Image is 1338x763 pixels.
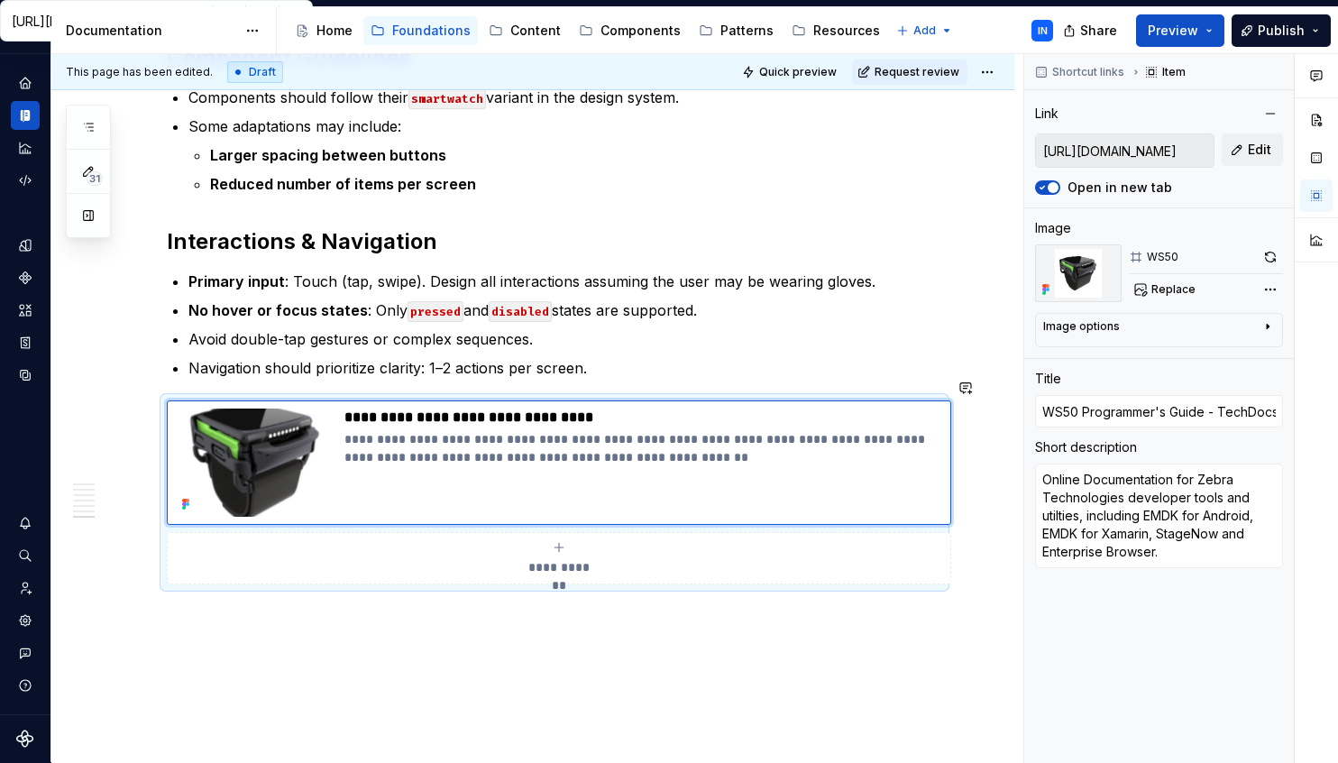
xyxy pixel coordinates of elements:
a: Design tokens [11,231,40,260]
code: pressed [408,301,463,322]
svg: Supernova Logo [16,730,34,748]
span: 31 [87,171,103,186]
a: Home [11,69,40,97]
a: Foundations [363,16,478,45]
button: Shortcut links [1030,60,1132,85]
a: Data sources [11,361,40,390]
img: e7740b2f-a599-4d0b-9a10-eca296227b89.png [1035,244,1122,302]
div: Patterns [720,22,774,40]
button: Preview [1136,14,1224,47]
div: Home [316,22,353,40]
a: Storybook stories [11,328,40,357]
div: IN [1038,23,1048,38]
span: This page has been edited. [66,65,213,79]
button: Add [891,18,958,43]
span: Preview [1148,22,1198,40]
button: Image options [1043,319,1275,341]
strong: Larger spacing between buttons [210,146,446,164]
label: Open in new tab [1068,179,1172,197]
a: Components [572,16,688,45]
a: Assets [11,296,40,325]
strong: No hover or focus states [188,301,368,319]
span: Shortcut links [1052,65,1124,79]
button: Replace [1129,277,1204,302]
div: WS50 [1147,250,1178,264]
a: Content [481,16,568,45]
button: Quick preview [737,60,845,85]
h2: Interactions & Navigation [167,227,942,256]
div: Page tree [288,13,887,49]
a: Settings [11,606,40,635]
button: Notifications [11,509,40,538]
div: Link [1035,105,1058,123]
p: : Only and states are supported. [188,299,942,321]
a: Analytics [11,133,40,162]
div: Foundations [392,22,471,40]
div: Draft [227,61,283,83]
a: Patterns [692,16,781,45]
button: Publish [1232,14,1331,47]
img: e7740b2f-a599-4d0b-9a10-eca296227b89.png [175,409,337,517]
button: Search ⌘K [11,541,40,570]
span: Share [1080,22,1117,40]
a: Code automation [11,166,40,195]
a: Components [11,263,40,292]
p: Some adaptations may include: [188,115,942,137]
textarea: Online Documentation for Zebra Technologies developer tools and utilties, including EMDK for Andr... [1035,464,1283,568]
div: Resources [813,22,880,40]
a: Documentation [11,101,40,130]
div: Title [1035,370,1061,388]
div: Components [600,22,681,40]
a: Invite team [11,574,40,602]
div: Short description [1035,438,1137,456]
p: Navigation should prioritize clarity: 1–2 actions per screen. [188,357,942,379]
div: Image [1035,219,1071,237]
a: Home [288,16,360,45]
span: Edit [1248,141,1271,159]
div: Image options [1043,319,1120,334]
strong: Primary input [188,272,285,290]
p: : Touch (tap, swipe). Design all interactions assuming the user may be wearing gloves. [188,271,942,292]
button: Edit [1222,133,1283,166]
span: Publish [1258,22,1305,40]
code: disabled [489,301,552,322]
code: smartwatch [408,88,486,109]
div: Documentation [66,22,236,40]
span: Replace [1151,282,1196,297]
div: Content [510,22,561,40]
input: Add title [1035,395,1283,427]
span: Quick preview [759,65,837,79]
button: Request review [852,60,967,85]
button: Contact support [11,639,40,667]
p: Avoid double-tap gestures or complex sequences. [188,328,942,350]
a: Resources [784,16,887,45]
span: Add [913,23,936,38]
span: Request review [875,65,959,79]
button: Share [1054,14,1129,47]
strong: Reduced number of items per screen [210,175,476,193]
p: Components should follow their variant in the design system. [188,87,942,108]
